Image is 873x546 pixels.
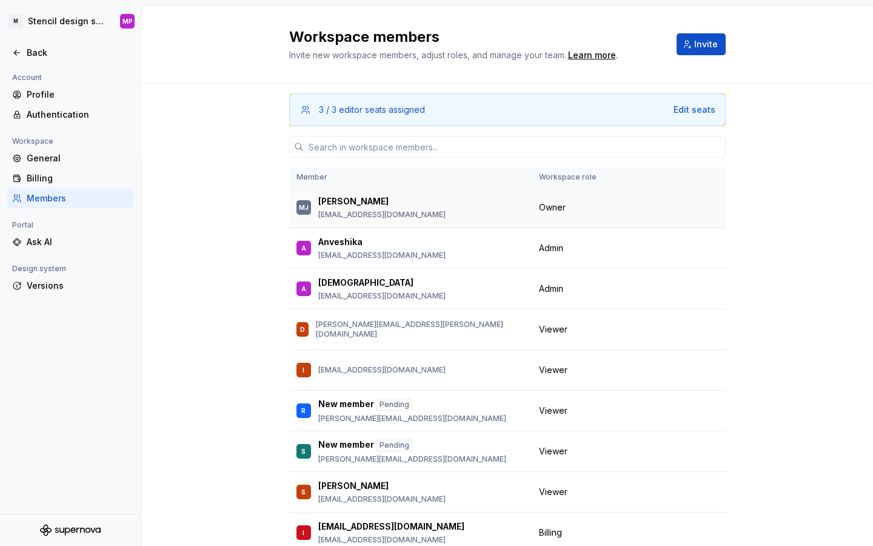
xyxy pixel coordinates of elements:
[303,364,304,376] div: I
[7,261,71,276] div: Design system
[539,201,566,214] span: Owner
[318,251,446,260] p: [EMAIL_ADDRESS][DOMAIN_NAME]
[318,398,374,411] p: New member
[289,167,532,187] th: Member
[539,445,567,457] span: Viewer
[7,169,133,188] a: Billing
[318,494,446,504] p: [EMAIL_ADDRESS][DOMAIN_NAME]
[289,50,566,60] span: Invite new workspace members, adjust roles, and manage your team.
[27,109,129,121] div: Authentication
[7,70,47,85] div: Account
[539,405,567,417] span: Viewer
[299,201,309,214] div: MJ
[318,480,389,492] p: [PERSON_NAME]
[316,320,524,339] p: [PERSON_NAME][EMAIL_ADDRESS][PERSON_NAME][DOMAIN_NAME]
[7,134,58,149] div: Workspace
[318,277,413,289] p: [DEMOGRAPHIC_DATA]
[289,27,662,47] h2: Workspace members
[319,104,425,116] div: 3 / 3 editor seats assigned
[7,85,133,104] a: Profile
[7,218,38,232] div: Portal
[318,414,506,423] p: [PERSON_NAME][EMAIL_ADDRESS][DOMAIN_NAME]
[539,364,567,376] span: Viewer
[301,405,306,417] div: R
[300,323,305,335] div: D
[694,38,718,50] span: Invite
[376,439,412,452] div: Pending
[27,152,129,164] div: General
[301,242,306,254] div: A
[376,398,412,411] div: Pending
[318,521,464,533] p: [EMAIL_ADDRESS][DOMAIN_NAME]
[318,236,363,248] p: Anveshika
[318,195,389,207] p: [PERSON_NAME]
[7,189,133,208] a: Members
[318,535,464,545] p: [EMAIL_ADDRESS][DOMAIN_NAME]
[539,323,567,335] span: Viewer
[27,192,129,204] div: Members
[566,51,618,60] span: .
[674,104,715,116] button: Edit seats
[40,524,101,536] svg: Supernova Logo
[27,280,129,292] div: Versions
[2,8,138,35] button: MStencil design systemMP
[304,136,726,158] input: Search in workspace members...
[318,454,506,464] p: [PERSON_NAME][EMAIL_ADDRESS][DOMAIN_NAME]
[539,242,563,254] span: Admin
[539,283,563,295] span: Admin
[318,291,446,301] p: [EMAIL_ADDRESS][DOMAIN_NAME]
[7,232,133,252] a: Ask AI
[8,14,23,29] div: M
[301,445,306,457] div: S
[27,89,129,101] div: Profile
[27,236,129,248] div: Ask AI
[122,16,133,26] div: MP
[532,167,624,187] th: Workspace role
[539,486,567,498] span: Viewer
[301,486,306,498] div: S
[677,33,726,55] button: Invite
[318,439,374,452] p: New member
[7,43,133,62] a: Back
[568,49,616,61] a: Learn more
[28,15,105,27] div: Stencil design system
[303,527,304,539] div: I
[7,149,133,168] a: General
[27,172,129,184] div: Billing
[318,210,446,220] p: [EMAIL_ADDRESS][DOMAIN_NAME]
[301,283,306,295] div: A
[318,365,446,375] p: [EMAIL_ADDRESS][DOMAIN_NAME]
[7,276,133,295] a: Versions
[7,105,133,124] a: Authentication
[539,527,562,539] span: Billing
[27,47,129,59] div: Back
